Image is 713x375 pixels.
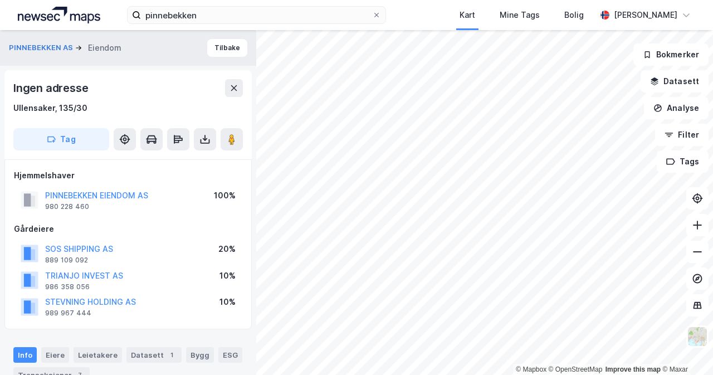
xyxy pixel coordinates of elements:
div: ESG [218,347,242,363]
div: Leietakere [74,347,122,363]
div: Mine Tags [500,8,540,22]
div: Bygg [186,347,214,363]
div: 986 358 056 [45,283,90,291]
a: Mapbox [516,366,546,373]
div: 889 109 092 [45,256,88,265]
div: Info [13,347,37,363]
div: Datasett [126,347,182,363]
button: Bokmerker [633,43,709,66]
a: Improve this map [605,366,661,373]
input: Søk på adresse, matrikkel, gårdeiere, leietakere eller personer [141,7,372,23]
div: 10% [219,269,236,283]
iframe: Chat Widget [657,322,713,375]
button: Tilbake [207,39,247,57]
img: logo.a4113a55bc3d86da70a041830d287a7e.svg [18,7,100,23]
div: 10% [219,295,236,309]
div: Eiere [41,347,69,363]
div: 989 967 444 [45,309,91,318]
button: Analyse [644,97,709,119]
div: Ullensaker, 135/30 [13,101,87,115]
div: 980 228 460 [45,202,89,211]
div: Eiendom [88,41,121,55]
div: Hjemmelshaver [14,169,242,182]
button: Tag [13,128,109,150]
div: Bolig [564,8,584,22]
div: 20% [218,242,236,256]
button: Filter [655,124,709,146]
button: Tags [657,150,709,173]
div: Gårdeiere [14,222,242,236]
a: OpenStreetMap [549,366,603,373]
div: 1 [166,349,177,361]
div: Ingen adresse [13,79,90,97]
button: Datasett [641,70,709,92]
button: PINNEBEKKEN AS [9,42,75,53]
div: Kart [460,8,475,22]
div: 100% [214,189,236,202]
div: [PERSON_NAME] [614,8,677,22]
